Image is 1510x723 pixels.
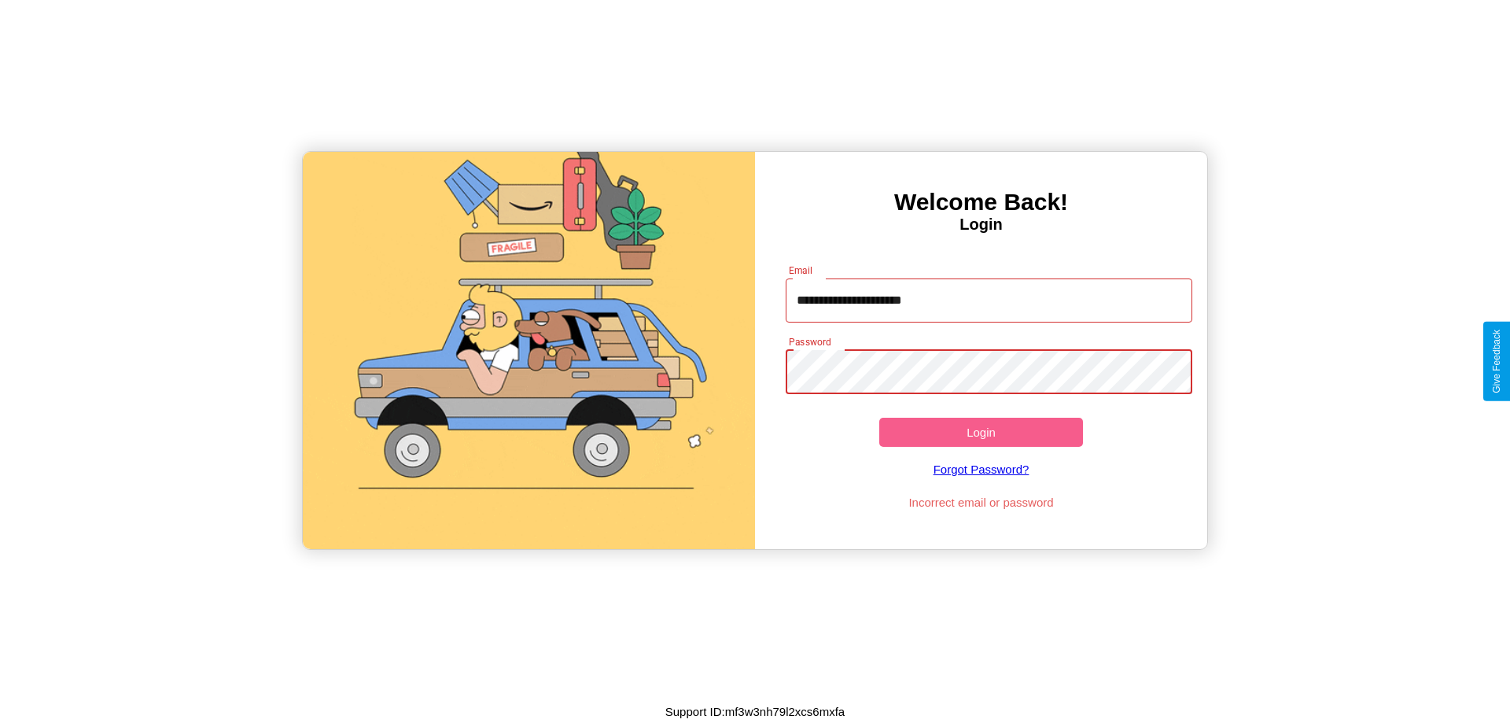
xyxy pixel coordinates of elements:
[665,701,845,722] p: Support ID: mf3w3nh79l2xcs6mxfa
[755,216,1207,234] h4: Login
[1491,330,1502,393] div: Give Feedback
[778,492,1185,513] p: Incorrect email or password
[755,189,1207,216] h3: Welcome Back!
[789,264,813,277] label: Email
[303,152,755,549] img: gif
[879,418,1083,447] button: Login
[789,335,830,349] label: Password
[778,447,1185,492] a: Forgot Password?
